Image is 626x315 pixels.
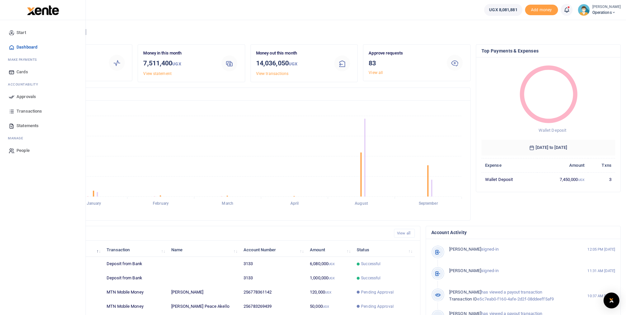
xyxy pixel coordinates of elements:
[361,275,380,281] span: Successful
[103,285,168,299] td: MTN Mobile Money
[5,40,80,54] a: Dashboard
[306,257,353,271] td: 6,080,000
[604,293,619,308] div: Open Intercom Messenger
[449,290,481,295] span: [PERSON_NAME]
[16,122,39,129] span: Statements
[31,90,465,98] h4: Transactions Overview
[353,243,415,257] th: Status: activate to sort column ascending
[587,293,615,299] small: 10:37 AM [DATE]
[481,158,537,172] th: Expense
[143,58,214,69] h3: 7,511,400
[449,289,574,303] p: has viewed a payout transaction e5c7eab0-f160-4afe-2d2f-08ddeeff5af9
[325,291,331,294] small: UGX
[5,89,80,104] a: Approvals
[16,108,42,115] span: Transactions
[369,50,440,57] p: Approve requests
[11,136,23,141] span: anage
[361,303,394,309] span: Pending Approval
[256,58,327,69] h3: 14,036,050
[484,4,522,16] a: UGX 8,081,881
[172,61,181,66] small: UGX
[449,297,477,301] span: Transaction ID
[539,128,566,133] span: Wallet Deposit
[168,243,240,257] th: Name: activate to sort column ascending
[578,4,621,16] a: profile-user [PERSON_NAME] Operations
[578,178,584,182] small: UGX
[323,305,329,308] small: UGX
[11,57,37,62] span: ake Payments
[587,268,615,274] small: 11:31 AM [DATE]
[419,201,438,206] tspan: September
[449,247,481,252] span: [PERSON_NAME]
[5,104,80,119] a: Transactions
[5,119,80,133] a: Statements
[449,268,481,273] span: [PERSON_NAME]
[481,4,525,16] li: Wallet ballance
[16,93,36,100] span: Approvals
[431,229,615,236] h4: Account Activity
[5,133,80,143] li: M
[587,247,615,252] small: 12:05 PM [DATE]
[449,246,574,253] p: signed-in
[328,276,335,280] small: UGX
[369,70,383,75] a: View all
[306,243,353,257] th: Amount: activate to sort column ascending
[13,82,38,87] span: countability
[103,299,168,314] td: MTN Mobile Money
[481,172,537,186] td: Wallet Deposit
[103,257,168,271] td: Deposit from Bank
[5,79,80,89] li: Ac
[16,44,37,51] span: Dashboard
[31,230,389,237] h4: Recent Transactions
[143,71,171,76] a: View statement
[355,201,368,206] tspan: August
[578,4,590,16] img: profile-user
[240,299,306,314] td: 256783269439
[525,5,558,16] li: Toup your wallet
[143,50,214,57] p: Money in this month
[306,271,353,285] td: 1,000,000
[489,7,517,13] span: UGX 8,081,881
[361,289,394,295] span: Pending Approval
[361,261,380,267] span: Successful
[256,71,289,76] a: View transactions
[592,4,621,10] small: [PERSON_NAME]
[240,257,306,271] td: 3133
[256,50,327,57] p: Money out this month
[592,10,621,16] span: Operations
[588,172,615,186] td: 3
[588,158,615,172] th: Txns
[369,58,440,68] h3: 83
[25,28,621,36] h4: Hello [PERSON_NAME]
[290,201,299,206] tspan: April
[537,172,588,186] td: 7,450,000
[240,285,306,299] td: 256778361142
[5,25,80,40] a: Start
[103,271,168,285] td: Deposit from Bank
[289,61,297,66] small: UGX
[525,7,558,12] a: Add money
[481,47,615,54] h4: Top Payments & Expenses
[5,65,80,79] a: Cards
[328,262,335,266] small: UGX
[16,147,30,154] span: People
[222,201,233,206] tspan: March
[16,29,26,36] span: Start
[240,243,306,257] th: Account Number: activate to sort column ascending
[306,299,353,314] td: 50,000
[5,54,80,65] li: M
[5,143,80,158] a: People
[153,201,169,206] tspan: February
[26,7,59,12] a: logo-small logo-large logo-large
[525,5,558,16] span: Add money
[240,271,306,285] td: 3133
[103,243,168,257] th: Transaction: activate to sort column ascending
[87,201,101,206] tspan: January
[537,158,588,172] th: Amount
[481,140,615,156] h6: [DATE] to [DATE]
[449,267,574,274] p: signed-in
[16,69,28,75] span: Cards
[306,285,353,299] td: 120,000
[168,285,240,299] td: [PERSON_NAME]
[27,5,59,15] img: logo-large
